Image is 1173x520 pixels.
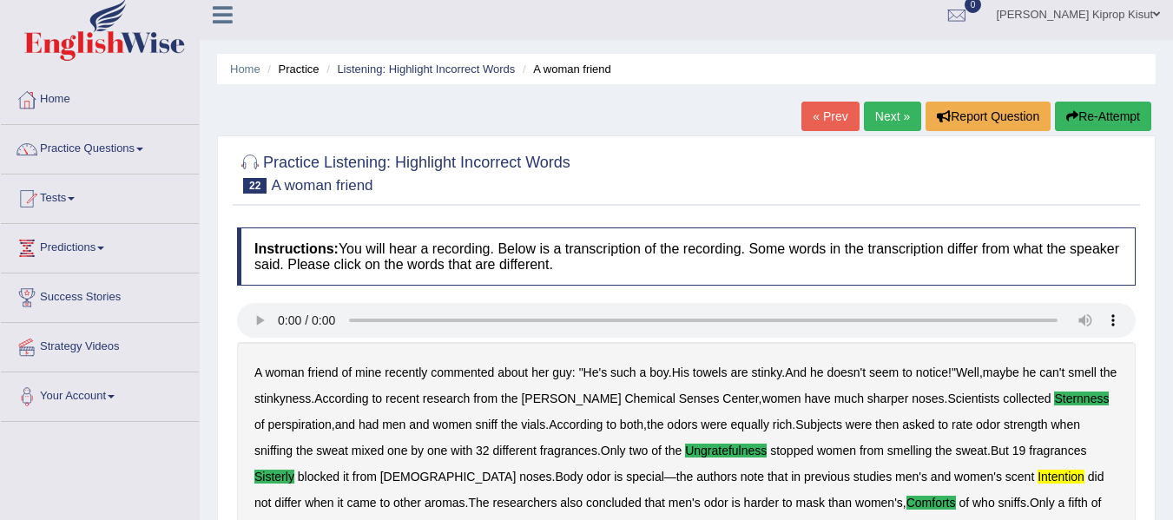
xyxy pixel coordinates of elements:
b: intention [1038,470,1084,484]
b: maybe [983,365,1019,379]
b: in [791,470,801,484]
b: women [433,418,472,431]
b: vials [521,418,545,431]
b: much [834,392,864,405]
b: women's [855,496,903,510]
b: doesn't [827,365,866,379]
a: « Prev [801,102,859,131]
b: the [1100,365,1117,379]
a: Tests [1,174,199,218]
b: one [427,444,447,457]
a: Success Stories [1,273,199,317]
b: not [254,496,271,510]
b: differ [274,496,301,510]
b: sweat [316,444,348,457]
b: stinky [752,365,782,379]
b: sniffing [254,444,293,457]
a: Next » [864,102,921,131]
b: with [451,444,472,457]
b: that [768,470,787,484]
b: the [665,444,682,457]
b: aromas [425,496,465,510]
b: mixed [352,444,384,457]
b: equally [731,418,769,431]
b: to [606,418,616,431]
b: who [972,496,995,510]
b: men's [895,470,927,484]
b: And [785,365,807,379]
b: towels [693,365,728,379]
b: to [782,496,793,510]
li: Practice [263,61,319,77]
b: one [387,444,407,457]
h2: Practice Listening: Highlight Incorrect Words [237,150,570,194]
b: sweat [955,444,987,457]
b: had [359,418,379,431]
a: Home [230,63,260,76]
b: such [610,365,636,379]
b: about [498,365,528,379]
b: sharper [867,392,908,405]
b: His [672,365,689,379]
b: odors [667,418,697,431]
b: can't [1039,365,1064,379]
b: odor [586,470,610,484]
b: of [651,444,662,457]
b: fragrances [540,444,597,457]
b: [PERSON_NAME] [521,392,621,405]
b: recently [385,365,427,379]
b: But [991,444,1009,457]
b: stinkyness [254,392,311,405]
b: different [493,444,537,457]
b: from [353,470,377,484]
b: authors [696,470,737,484]
b: Chemical [624,392,675,405]
button: Report Question [926,102,1051,131]
b: is [614,470,623,484]
b: comforts [906,496,956,510]
b: also [560,496,583,510]
b: fragrances [1029,444,1086,457]
b: previous [804,470,850,484]
b: when [305,496,333,510]
b: a [1058,496,1065,510]
b: of [341,365,352,379]
small: A woman friend [271,177,372,194]
b: Only [601,444,626,457]
b: of [254,418,265,431]
b: asked [902,418,934,431]
b: and [931,470,951,484]
b: when [1051,418,1079,431]
b: seem [869,365,899,379]
b: 32 [476,444,490,457]
a: Your Account [1,372,199,416]
a: Strategy Videos [1,323,199,366]
b: that [645,496,665,510]
b: came [346,496,376,510]
b: have [804,392,830,405]
b: guy [552,365,572,379]
b: to [938,418,948,431]
b: to [902,365,913,379]
b: harder [744,496,779,510]
b: Senses [679,392,720,405]
b: it [343,470,349,484]
b: special [626,470,664,484]
b: a [640,365,647,379]
b: it [337,496,343,510]
b: Subjects [795,418,842,431]
b: blocked [298,470,339,484]
button: Re-Attempt [1055,102,1151,131]
b: are [730,365,748,379]
b: research [423,392,470,405]
b: women [817,444,856,457]
b: researchers [492,496,557,510]
b: scent [1005,470,1034,484]
b: Body [556,470,583,484]
b: rate [952,418,972,431]
b: He's [583,365,608,379]
b: [DEMOGRAPHIC_DATA] [380,470,517,484]
b: Well [956,365,979,379]
b: perspiration [268,418,332,431]
a: Predictions [1,224,199,267]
